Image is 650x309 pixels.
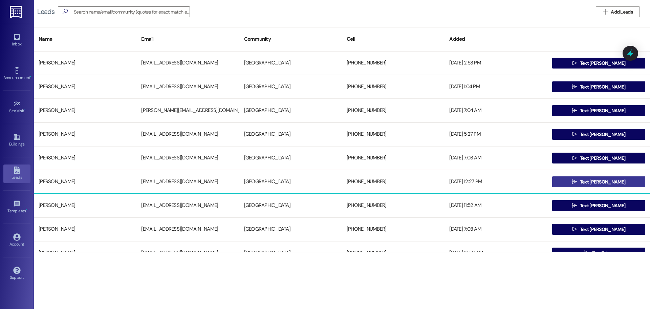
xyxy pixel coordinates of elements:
div: [PERSON_NAME] [34,128,136,141]
div: [PHONE_NUMBER] [342,104,445,117]
span: • [26,208,27,212]
div: [DATE] 1:04 PM [445,80,547,94]
span: Text [PERSON_NAME] [580,155,625,162]
span: Text [PERSON_NAME] [580,131,625,138]
div: [PHONE_NUMBER] [342,80,445,94]
div: [PERSON_NAME] [34,151,136,165]
div: [EMAIL_ADDRESS][DOMAIN_NAME] [136,175,239,189]
div: [DATE] 7:04 AM [445,104,547,117]
span: Text [PERSON_NAME] [580,202,625,209]
div: [EMAIL_ADDRESS][DOMAIN_NAME] [136,128,239,141]
div: [EMAIL_ADDRESS][DOMAIN_NAME] [136,80,239,94]
span: Text [PERSON_NAME] [580,226,625,233]
a: Leads [3,165,30,183]
div: [PHONE_NUMBER] [342,223,445,236]
a: Site Visit • [3,98,30,116]
button: Add Leads [596,6,640,17]
i:  [572,60,577,66]
div: [DATE] 12:27 PM [445,175,547,189]
span: Text [PERSON_NAME] [580,60,625,67]
i:  [584,250,589,256]
div: [PERSON_NAME] [34,175,136,189]
button: Text [PERSON_NAME] [552,153,645,163]
button: Text [PERSON_NAME] [552,200,645,211]
div: [GEOGRAPHIC_DATA] [239,151,342,165]
a: Account [3,231,30,250]
i:  [572,203,577,208]
i:  [60,8,70,15]
span: Add Leads [611,8,633,16]
div: [DATE] 5:27 PM [445,128,547,141]
a: Support [3,265,30,283]
div: [PERSON_NAME] [34,56,136,70]
button: Text [PERSON_NAME] [552,224,645,235]
button: Text [PERSON_NAME] [552,58,645,69]
div: [DATE] 2:53 PM [445,56,547,70]
div: [PHONE_NUMBER] [342,151,445,165]
div: [EMAIL_ADDRESS][DOMAIN_NAME] [136,223,239,236]
div: [GEOGRAPHIC_DATA] [239,104,342,117]
i:  [572,84,577,90]
div: [GEOGRAPHIC_DATA] [239,175,342,189]
span: Text Talon [592,250,613,257]
div: [DATE] 10:53 AM [445,246,547,260]
button: Text [PERSON_NAME] [552,176,645,187]
div: [EMAIL_ADDRESS][DOMAIN_NAME] [136,246,239,260]
a: Inbox [3,31,30,50]
div: [GEOGRAPHIC_DATA] [239,80,342,94]
span: Text [PERSON_NAME] [580,178,625,186]
div: [DATE] 7:03 AM [445,151,547,165]
div: Added [445,31,547,47]
button: Text [PERSON_NAME] [552,81,645,92]
div: [PERSON_NAME] [34,246,136,260]
div: [GEOGRAPHIC_DATA] [239,128,342,141]
a: Templates • [3,198,30,216]
div: [DATE] 11:52 AM [445,199,547,212]
i:  [572,227,577,232]
div: [GEOGRAPHIC_DATA] [239,223,342,236]
div: [GEOGRAPHIC_DATA] [239,246,342,260]
div: [PERSON_NAME] [34,223,136,236]
div: [PHONE_NUMBER] [342,128,445,141]
i:  [572,179,577,185]
span: Text [PERSON_NAME] [580,83,625,91]
div: [DATE] 7:03 AM [445,223,547,236]
div: [PERSON_NAME] [34,104,136,117]
div: [EMAIL_ADDRESS][DOMAIN_NAME] [136,56,239,70]
i:  [572,108,577,113]
input: Search name/email/community (quotes for exact match e.g. "John Smith") [74,7,190,17]
i:  [572,132,577,137]
div: [PHONE_NUMBER] [342,175,445,189]
div: [PHONE_NUMBER] [342,56,445,70]
i:  [572,155,577,161]
button: Text [PERSON_NAME] [552,105,645,116]
div: Leads [37,8,55,15]
i:  [603,9,608,15]
a: Buildings [3,131,30,150]
div: [GEOGRAPHIC_DATA] [239,199,342,212]
div: Community [239,31,342,47]
div: Cell [342,31,445,47]
span: • [30,74,31,79]
div: [PHONE_NUMBER] [342,246,445,260]
div: [GEOGRAPHIC_DATA] [239,56,342,70]
div: [EMAIL_ADDRESS][DOMAIN_NAME] [136,199,239,212]
button: Text Talon [552,248,645,258]
div: Email [136,31,239,47]
span: • [24,108,25,112]
div: [PERSON_NAME] [34,80,136,94]
div: [EMAIL_ADDRESS][DOMAIN_NAME] [136,151,239,165]
button: Text [PERSON_NAME] [552,129,645,140]
div: [PERSON_NAME] [34,199,136,212]
div: Name [34,31,136,47]
div: [PHONE_NUMBER] [342,199,445,212]
span: Text [PERSON_NAME] [580,107,625,114]
img: ResiDesk Logo [10,6,24,18]
div: [PERSON_NAME][EMAIL_ADDRESS][DOMAIN_NAME] [136,104,239,117]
